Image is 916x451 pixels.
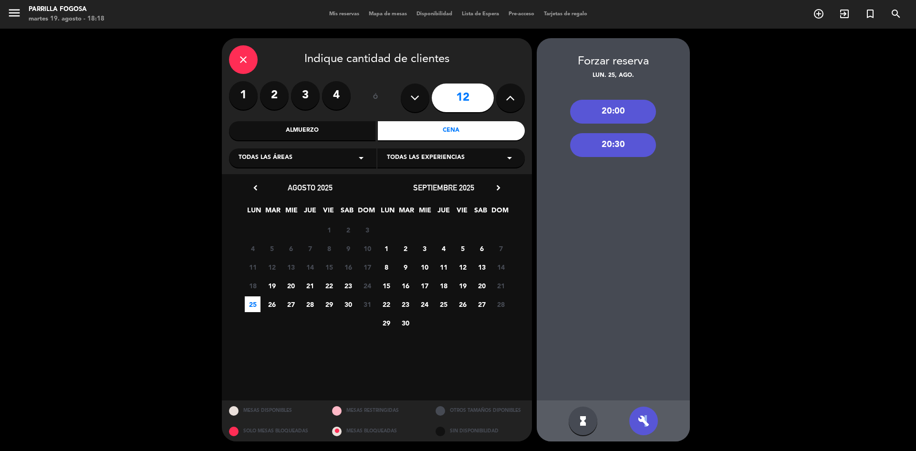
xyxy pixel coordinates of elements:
span: DOM [491,205,507,220]
i: chevron_right [493,183,503,193]
span: 9 [397,259,413,275]
span: SAB [473,205,489,220]
span: 4 [245,241,260,256]
span: JUE [436,205,451,220]
label: 4 [322,81,351,110]
span: 18 [245,278,260,294]
div: MESAS DISPONIBLES [222,400,325,421]
span: 8 [321,241,337,256]
span: 21 [302,278,318,294]
span: 17 [359,259,375,275]
span: 24 [359,278,375,294]
div: MESAS BLOQUEADAS [325,421,428,441]
span: 27 [283,296,299,312]
span: 1 [321,222,337,238]
span: 23 [340,278,356,294]
span: 27 [474,296,489,312]
div: ó [360,81,391,115]
span: 17 [416,278,432,294]
span: MAR [265,205,281,220]
span: 25 [436,296,451,312]
span: 21 [493,278,509,294]
span: 28 [302,296,318,312]
span: Mapa de mesas [364,11,412,17]
span: 23 [397,296,413,312]
span: 6 [283,241,299,256]
div: martes 19. agosto - 18:18 [29,14,104,24]
span: Todas las áreas [239,153,292,163]
span: 14 [493,259,509,275]
i: turned_in_not [864,8,876,20]
span: 19 [455,278,470,294]
i: close [238,54,249,65]
span: 19 [264,278,280,294]
span: Lista de Espera [457,11,504,17]
div: SIN DISPONIBILIDAD [428,421,532,441]
span: 3 [416,241,432,256]
span: 12 [455,259,470,275]
div: MESAS RESTRINGIDAS [325,400,428,421]
div: Indique cantidad de clientes [229,45,525,74]
span: 2 [340,222,356,238]
div: SOLO MESAS BLOQUEADAS [222,421,325,441]
div: OTROS TAMAÑOS DIPONIBLES [428,400,532,421]
span: Disponibilidad [412,11,457,17]
span: Mis reservas [324,11,364,17]
span: 14 [302,259,318,275]
span: agosto 2025 [288,183,333,192]
span: 6 [474,241,489,256]
span: 3 [359,222,375,238]
span: 22 [321,278,337,294]
span: 7 [493,241,509,256]
i: exit_to_app [839,8,850,20]
span: 5 [455,241,470,256]
span: 25 [245,296,260,312]
div: 20:30 [570,133,656,157]
span: 22 [378,296,394,312]
span: 30 [397,315,413,331]
span: 12 [264,259,280,275]
span: 20 [474,278,489,294]
i: arrow_drop_down [504,152,515,164]
div: 20:00 [570,100,656,124]
span: 4 [436,241,451,256]
span: 15 [321,259,337,275]
span: VIE [321,205,336,220]
div: Almuerzo [229,121,376,140]
span: 30 [340,296,356,312]
span: 24 [416,296,432,312]
i: chevron_left [250,183,260,193]
span: MAR [398,205,414,220]
span: 11 [245,259,260,275]
span: 26 [455,296,470,312]
span: DOM [358,205,374,220]
span: LUN [380,205,396,220]
span: 18 [436,278,451,294]
span: 29 [378,315,394,331]
span: 2 [397,241,413,256]
i: search [890,8,902,20]
i: arrow_drop_down [355,152,367,164]
div: lun. 25, ago. [537,71,690,81]
label: 2 [260,81,289,110]
span: Pre-acceso [504,11,539,17]
span: 13 [283,259,299,275]
span: Tarjetas de regalo [539,11,592,17]
span: septiembre 2025 [413,183,474,192]
button: menu [7,6,21,23]
span: LUN [246,205,262,220]
span: 28 [493,296,509,312]
span: JUE [302,205,318,220]
label: 1 [229,81,258,110]
div: Cena [378,121,525,140]
i: add_circle_outline [813,8,824,20]
span: 29 [321,296,337,312]
span: 9 [340,241,356,256]
span: VIE [454,205,470,220]
span: 10 [359,241,375,256]
div: Parrilla Fogosa [29,5,104,14]
span: 15 [378,278,394,294]
span: SAB [339,205,355,220]
span: 26 [264,296,280,312]
span: 10 [416,259,432,275]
